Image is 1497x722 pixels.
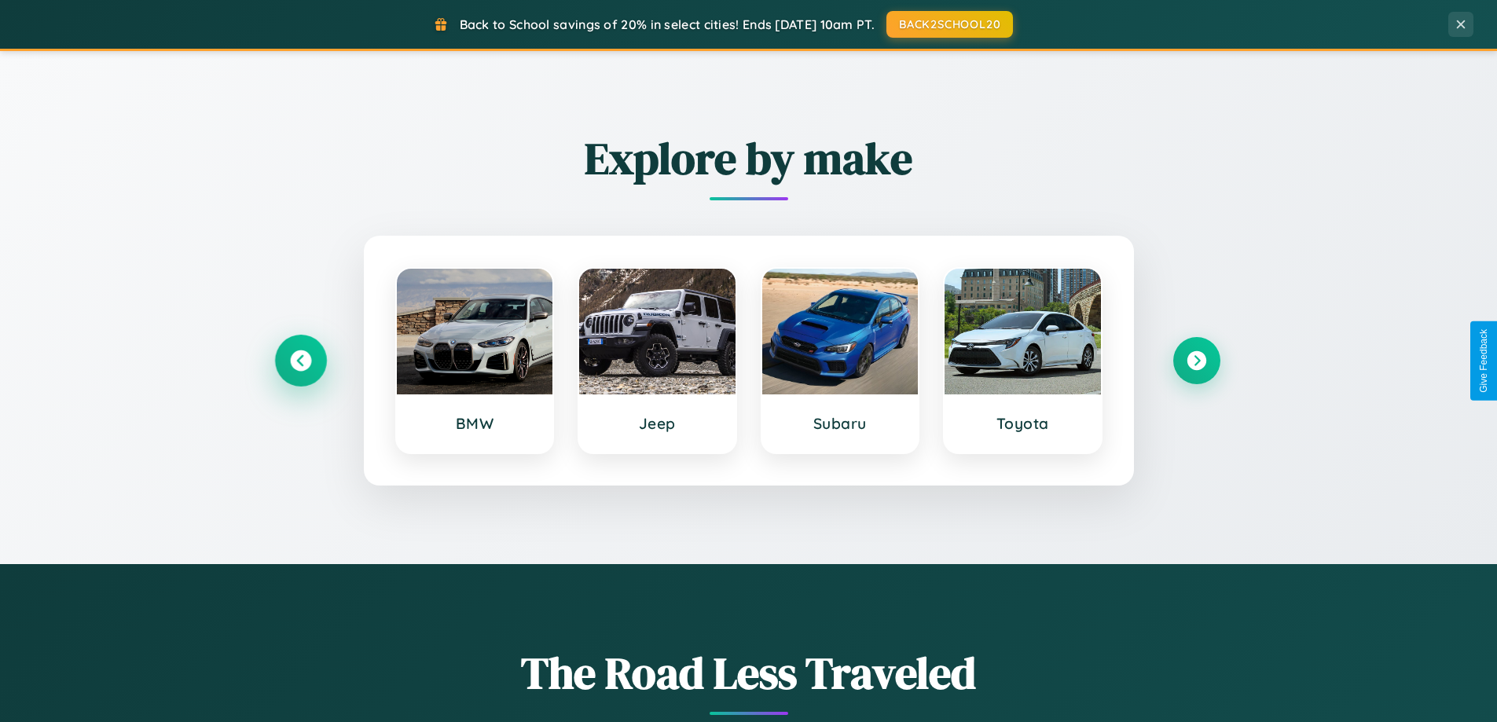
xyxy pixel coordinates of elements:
[460,16,875,32] span: Back to School savings of 20% in select cities! Ends [DATE] 10am PT.
[595,414,720,433] h3: Jeep
[1478,329,1489,393] div: Give Feedback
[886,11,1013,38] button: BACK2SCHOOL20
[778,414,903,433] h3: Subaru
[960,414,1085,433] h3: Toyota
[277,643,1220,703] h1: The Road Less Traveled
[277,128,1220,189] h2: Explore by make
[413,414,538,433] h3: BMW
